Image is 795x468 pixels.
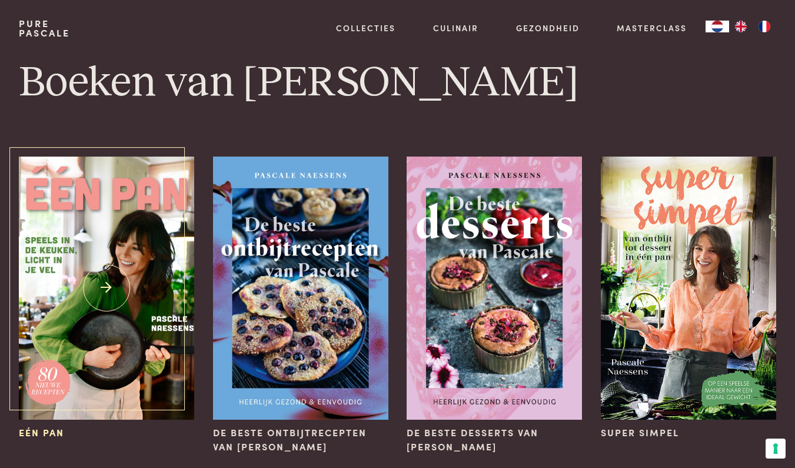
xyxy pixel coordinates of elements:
aside: Language selected: Nederlands [706,21,776,32]
img: De beste desserts van Pascale [407,157,582,420]
a: EN [729,21,753,32]
span: Super Simpel [601,426,679,440]
ul: Language list [729,21,776,32]
a: Gezondheid [516,22,580,34]
button: Uw voorkeuren voor toestemming voor trackingtechnologieën [766,439,786,459]
a: Eén pan Eén pan [19,157,194,440]
img: Eén pan [19,157,194,420]
a: PurePascale [19,19,70,38]
a: FR [753,21,776,32]
a: Culinair [433,22,478,34]
img: Super Simpel [601,157,776,420]
span: De beste desserts van [PERSON_NAME] [407,426,582,454]
a: Masterclass [617,22,687,34]
a: NL [706,21,729,32]
a: Super Simpel Super Simpel [601,157,776,440]
div: Language [706,21,729,32]
img: De beste ontbijtrecepten van Pascale [213,157,388,420]
span: De beste ontbijtrecepten van [PERSON_NAME] [213,426,388,454]
h1: Boeken van [PERSON_NAME] [19,57,776,109]
a: De beste desserts van Pascale De beste desserts van [PERSON_NAME] [407,157,582,454]
a: Collecties [336,22,395,34]
span: Eén pan [19,426,64,440]
a: De beste ontbijtrecepten van Pascale De beste ontbijtrecepten van [PERSON_NAME] [213,157,388,454]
